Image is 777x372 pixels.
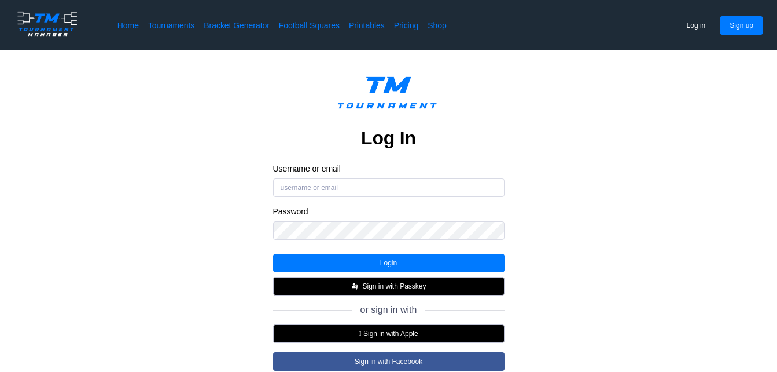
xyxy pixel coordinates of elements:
[204,20,270,31] a: Bracket Generator
[361,126,416,149] h2: Log In
[273,352,505,371] button: Sign in with Facebook
[273,163,505,174] label: Username or email
[360,305,417,315] span: or sign in with
[273,254,505,272] button: Login
[349,20,385,31] a: Printables
[273,324,505,343] button:  Sign in with Apple
[273,178,505,197] input: username or email
[148,20,194,31] a: Tournaments
[394,20,418,31] a: Pricing
[279,20,340,31] a: Football Squares
[273,206,505,217] label: Password
[720,16,763,35] button: Sign up
[14,9,80,38] img: logo.ffa97a18e3bf2c7d.png
[273,277,505,296] button: Sign in with Passkey
[428,20,447,31] a: Shop
[351,282,360,291] img: FIDO_Passkey_mark_A_white.b30a49376ae8d2d8495b153dc42f1869.svg
[329,69,449,122] img: logo.ffa97a18e3bf2c7d.png
[117,20,139,31] a: Home
[677,16,716,35] button: Log in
